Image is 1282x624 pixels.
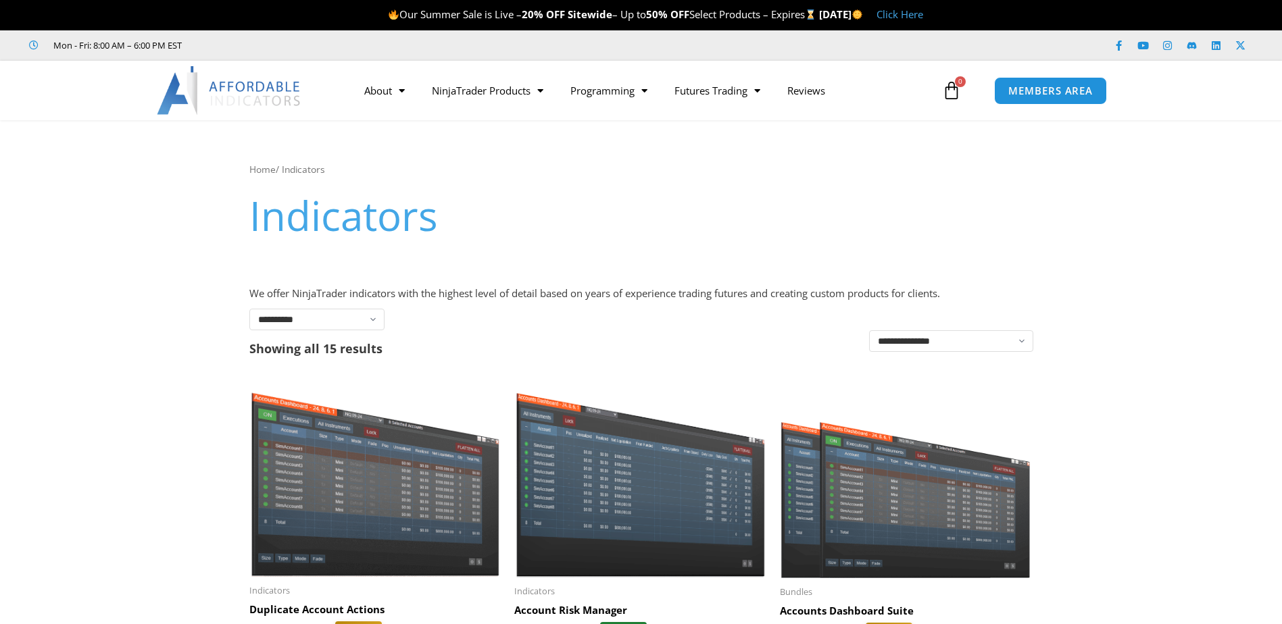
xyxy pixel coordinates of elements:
a: Futures Trading [661,75,774,106]
a: Programming [557,75,661,106]
strong: 20% OFF [522,7,565,21]
img: Account Risk Manager [514,377,766,577]
a: MEMBERS AREA [994,77,1107,105]
nav: Menu [351,75,939,106]
strong: 50% OFF [646,7,689,21]
span: Indicators [514,586,766,597]
a: Accounts Dashboard Suite [780,604,1032,623]
a: Reviews [774,75,839,106]
span: Mon - Fri: 8:00 AM – 6:00 PM EST [50,37,182,53]
img: ⌛ [806,9,816,20]
a: Duplicate Account Actions [249,603,501,621]
span: Indicators [249,585,501,596]
span: Bundles [780,586,1032,598]
span: 0 [955,76,966,87]
img: LogoAI | Affordable Indicators – NinjaTrader [157,66,302,115]
h2: Duplicate Account Actions [249,603,501,617]
select: Shop order [869,330,1033,352]
a: About [351,75,418,106]
a: 0 [922,71,981,110]
a: NinjaTrader Products [418,75,557,106]
strong: Sitewide [568,7,612,21]
nav: Breadcrumb [249,161,1033,178]
a: Account Risk Manager [514,604,766,622]
h1: Indicators [249,187,1033,244]
strong: [DATE] [819,7,863,21]
iframe: Customer reviews powered by Trustpilot [201,38,403,52]
a: Home [249,163,276,176]
p: We offer NinjaTrader indicators with the highest level of detail based on years of experience tra... [249,284,1033,303]
a: Click Here [877,7,923,21]
img: Duplicate Account Actions [249,377,501,577]
img: 🔥 [389,9,399,20]
img: 🌞 [852,9,862,20]
p: Showing all 15 results [249,342,383,355]
h2: Accounts Dashboard Suite [780,604,1032,618]
h2: Account Risk Manager [514,604,766,617]
span: MEMBERS AREA [1008,86,1093,96]
span: Our Summer Sale is Live – – Up to Select Products – Expires [388,7,819,21]
img: Accounts Dashboard Suite [780,377,1032,577]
